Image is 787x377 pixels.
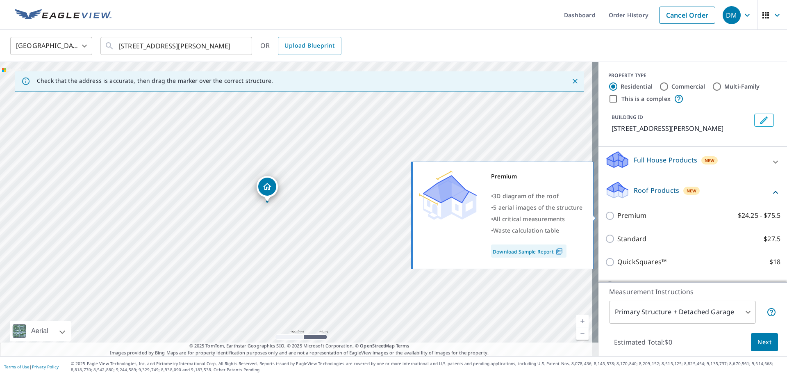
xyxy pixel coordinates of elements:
[491,244,566,258] a: Download Sample Report
[576,315,589,327] a: Current Level 18, Zoom In
[738,210,780,221] p: $24.25 - $75.5
[724,82,760,91] label: Multi-Family
[493,192,559,200] span: 3D diagram of the roof
[609,287,776,297] p: Measurement Instructions
[32,364,59,370] a: Privacy Policy
[37,77,273,85] p: Check that the address is accurate, then drag the marker over the correct structure.
[705,157,715,164] span: New
[617,210,646,221] p: Premium
[189,343,409,350] span: © 2025 TomTom, Earthstar Geographics SIO, © 2025 Microsoft Corporation, ©
[10,34,92,57] div: [GEOGRAPHIC_DATA]
[493,203,582,211] span: 5 aerial images of the structure
[554,248,565,255] img: Pdf Icon
[617,257,666,267] p: QuickSquares™
[767,307,776,317] span: Your report will include the primary structure and a detached garage if one exists.
[617,234,646,244] p: Standard
[723,6,741,24] div: DM
[419,171,477,220] img: Premium
[607,333,679,351] p: Estimated Total: $0
[576,327,589,340] a: Current Level 18, Zoom Out
[634,185,679,195] p: Roof Products
[621,82,653,91] label: Residential
[609,301,756,324] div: Primary Structure + Detached Garage
[260,37,341,55] div: OR
[605,150,780,174] div: Full House ProductsNew
[754,114,774,127] button: Edit building 1
[278,37,341,55] a: Upload Blueprint
[491,190,583,202] div: •
[71,361,783,373] p: © 2025 Eagle View Technologies, Inc. and Pictometry International Corp. All Rights Reserved. Repo...
[617,280,638,290] p: Gutter
[612,123,751,133] p: [STREET_ADDRESS][PERSON_NAME]
[10,321,71,341] div: Aerial
[360,343,394,349] a: OpenStreetMap
[284,41,334,51] span: Upload Blueprint
[4,364,30,370] a: Terms of Use
[659,7,715,24] a: Cancel Order
[687,187,697,194] span: New
[605,181,780,204] div: Roof ProductsNew
[764,234,780,244] p: $27.5
[760,280,780,290] p: $13.75
[621,95,671,103] label: This is a complex
[570,76,580,87] button: Close
[491,213,583,225] div: •
[396,343,409,349] a: Terms
[769,257,780,267] p: $18
[757,337,771,347] span: Next
[493,226,559,234] span: Waste calculation table
[118,34,235,57] input: Search by address or latitude-longitude
[671,82,705,91] label: Commercial
[751,333,778,352] button: Next
[4,364,59,369] p: |
[491,225,583,236] div: •
[612,114,643,121] p: BUILDING ID
[491,202,583,213] div: •
[608,72,777,79] div: PROPERTY TYPE
[29,321,51,341] div: Aerial
[15,9,111,21] img: EV Logo
[493,215,565,223] span: All critical measurements
[634,155,697,165] p: Full House Products
[491,171,583,182] div: Premium
[257,176,278,201] div: Dropped pin, building 1, Residential property, 250 Whitney Rd Lake Zurich, IL 60047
